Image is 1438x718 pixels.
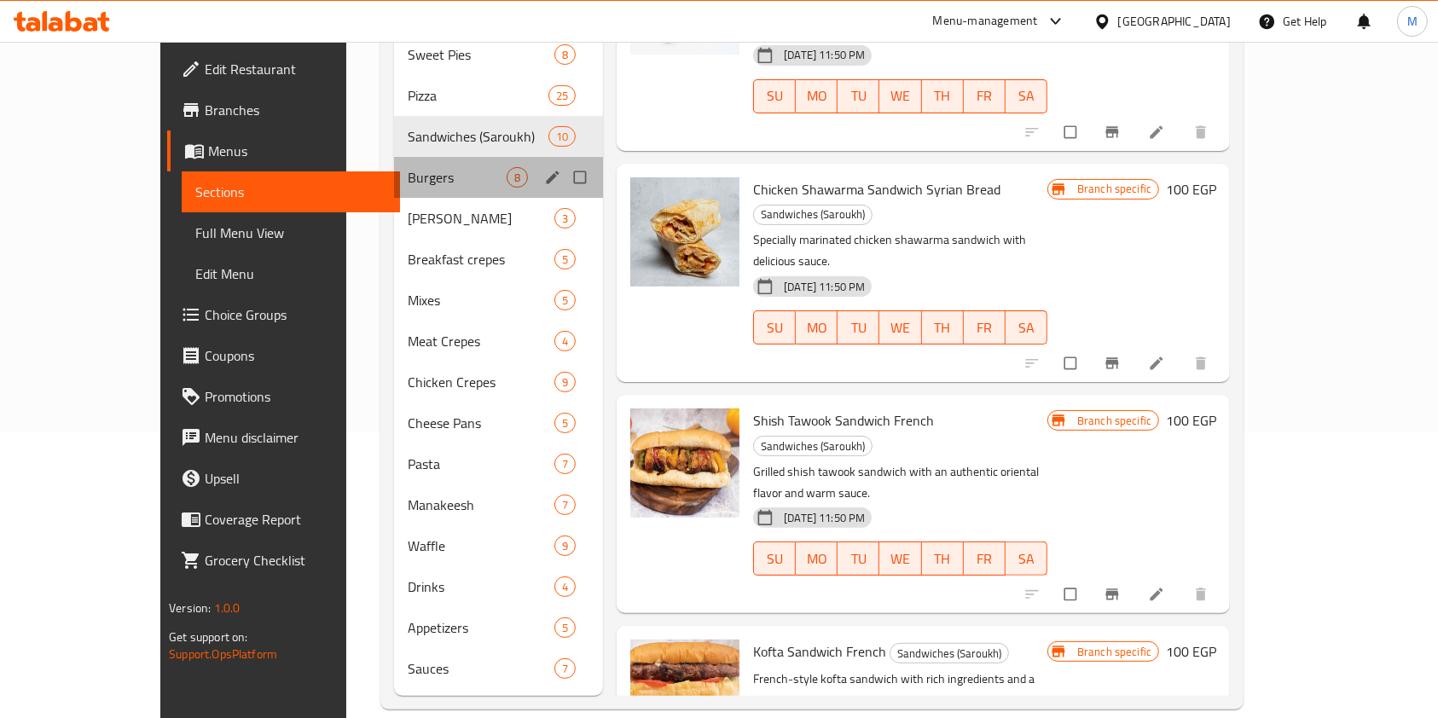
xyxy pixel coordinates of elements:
button: MO [796,541,838,576]
span: [DATE] 11:50 PM [777,47,872,63]
img: Chicken Shawarma Sandwich Syrian Bread [630,177,739,287]
span: Pasta [408,454,554,474]
button: TU [838,541,879,576]
a: Menu disclaimer [167,417,401,458]
div: items [554,536,576,556]
button: SU [753,310,796,345]
a: Full Menu View [182,212,401,253]
span: FR [971,316,999,340]
button: FR [964,541,1006,576]
button: SA [1006,310,1047,345]
span: Shish Tawook Sandwich French [753,408,934,433]
span: TH [929,84,957,108]
a: Branches [167,90,401,130]
span: 9 [555,374,575,391]
span: 25 [549,88,575,104]
span: 3 [555,211,575,227]
button: SU [753,79,796,113]
button: SU [753,541,796,576]
button: delete [1182,113,1223,151]
span: 5 [555,415,575,431]
div: items [554,372,576,392]
span: 8 [555,47,575,63]
a: Choice Groups [167,294,401,335]
span: TU [844,547,873,571]
span: MO [803,547,831,571]
span: SA [1012,316,1041,340]
span: Promotions [205,386,387,407]
h6: 100 EGP [1166,640,1216,663]
span: 5 [555,252,575,268]
span: Manakeesh [408,495,554,515]
p: French-style kofta sandwich with rich ingredients and a distinctive flavor. [753,669,1047,711]
span: SU [761,316,789,340]
button: TU [838,79,879,113]
div: Sauces [408,658,554,679]
span: Menu disclaimer [205,427,387,448]
span: Waffle [408,536,554,556]
div: Menu-management [933,11,1038,32]
span: FR [971,84,999,108]
button: WE [879,79,921,113]
span: Full Menu View [195,223,387,243]
a: Grocery Checklist [167,540,401,581]
button: delete [1182,345,1223,382]
div: items [554,331,576,351]
span: Sections [195,182,387,202]
span: 7 [555,661,575,677]
span: Edit Menu [195,263,387,284]
button: edit [542,166,567,188]
div: Sandwiches (Saroukh) [890,643,1009,663]
div: Breakfast crepes5 [394,239,603,280]
span: MO [803,84,831,108]
span: TH [929,316,957,340]
span: Kofta Sandwich French [753,639,886,664]
span: Sandwiches (Saroukh) [754,437,872,456]
button: Branch-specific-item [1093,113,1134,151]
span: Branches [205,100,387,120]
span: Menus [208,141,387,161]
span: Coupons [205,345,387,366]
a: Promotions [167,376,401,417]
span: 7 [555,497,575,513]
span: Drinks [408,576,554,597]
div: items [554,617,576,638]
div: items [554,413,576,433]
span: Sandwiches (Saroukh) [408,126,548,147]
span: SA [1012,547,1041,571]
span: Choice Groups [205,304,387,325]
a: Coupons [167,335,401,376]
div: items [548,85,576,106]
div: Drinks4 [394,566,603,607]
div: Sandwiches (Saroukh)10 [394,116,603,157]
span: Branch specific [1070,181,1158,197]
button: Branch-specific-item [1093,345,1134,382]
span: Select to update [1054,116,1090,148]
a: Support.OpsPlatform [169,643,277,665]
h6: 100 EGP [1166,177,1216,201]
button: WE [879,541,921,576]
span: Appetizers [408,617,554,638]
span: [PERSON_NAME] [408,208,554,229]
div: [GEOGRAPHIC_DATA] [1118,12,1231,31]
div: items [554,658,576,679]
a: Edit menu item [1148,355,1168,372]
button: Branch-specific-item [1093,576,1134,613]
div: Pizza25 [394,75,603,116]
img: Shish Tawook Sandwich French [630,408,739,518]
span: Sandwiches (Saroukh) [754,205,872,224]
div: Manakeesh7 [394,484,603,525]
div: Appetizers5 [394,607,603,648]
p: Grilled shish tawook sandwich with an authentic oriental flavor and warm sauce. [753,461,1047,504]
span: SA [1012,84,1041,108]
span: TU [844,84,873,108]
div: Mixes5 [394,280,603,321]
h6: 100 EGP [1166,408,1216,432]
div: Burgers8edit [394,157,603,198]
div: Chicken Crepes9 [394,362,603,402]
span: Mixes [408,290,554,310]
span: TU [844,316,873,340]
span: [DATE] 11:50 PM [777,279,872,295]
a: Edit menu item [1148,586,1168,603]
